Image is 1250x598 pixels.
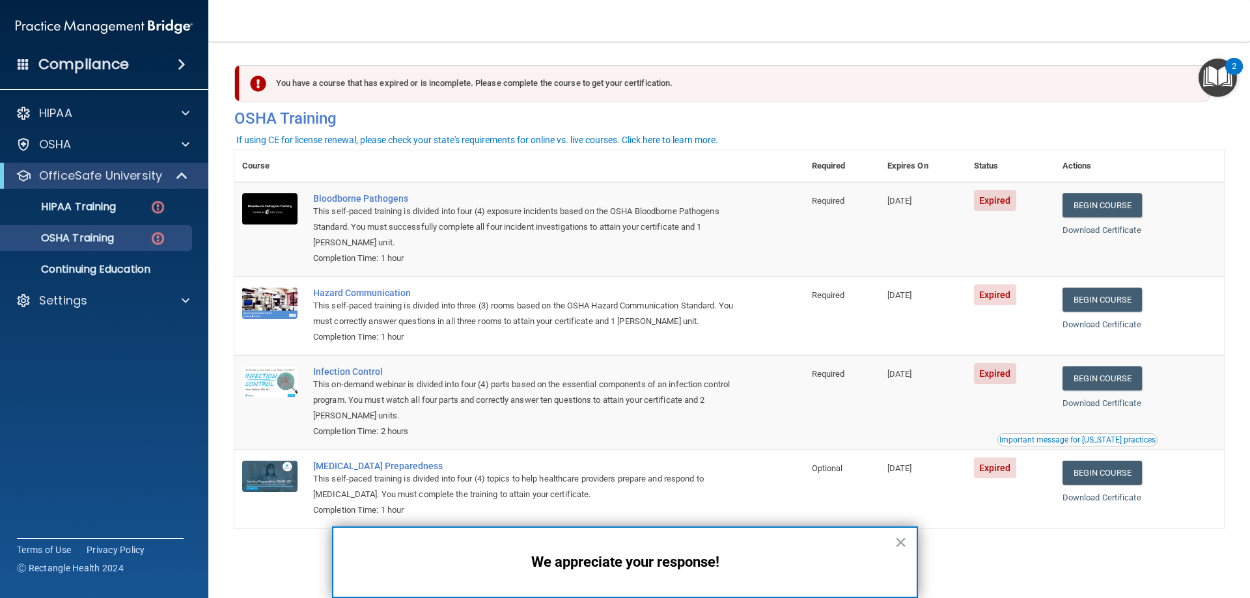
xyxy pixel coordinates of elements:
div: Completion Time: 1 hour [313,251,739,266]
p: HIPAA [39,105,72,121]
button: Read this if you are a dental practitioner in the state of CA [997,433,1158,446]
h4: Compliance [38,55,129,74]
img: danger-circle.6113f641.png [150,199,166,215]
img: danger-circle.6113f641.png [150,230,166,247]
div: [MEDICAL_DATA] Preparedness [313,461,739,471]
th: Status [966,150,1055,182]
h4: OSHA Training [234,109,1224,128]
div: Completion Time: 1 hour [313,502,739,518]
p: Settings [39,293,87,308]
a: Download Certificate [1062,398,1141,408]
span: [DATE] [887,290,912,300]
div: Infection Control [313,366,739,377]
span: Expired [974,190,1016,211]
p: OSHA Training [8,232,114,245]
div: This self-paced training is divided into three (3) rooms based on the OSHA Hazard Communication S... [313,298,739,329]
th: Course [234,150,305,182]
button: Close [895,532,907,552]
p: HIPAA Training [8,200,116,213]
th: Required [804,150,880,182]
a: Begin Course [1062,366,1142,390]
a: Download Certificate [1062,225,1141,235]
div: 2 [1232,66,1236,83]
p: Continuing Education [8,263,186,276]
div: This on-demand webinar is divided into four (4) parts based on the essential components of an inf... [313,377,739,424]
a: Begin Course [1062,288,1142,312]
span: Ⓒ Rectangle Health 2024 [17,562,124,575]
img: PMB logo [16,14,193,40]
th: Actions [1055,150,1224,182]
span: Expired [974,284,1016,305]
img: exclamation-circle-solid-danger.72ef9ffc.png [250,75,266,92]
div: Bloodborne Pathogens [313,193,739,204]
p: We appreciate your response! [359,554,891,571]
span: Optional [812,463,843,473]
a: Download Certificate [1062,319,1141,329]
th: Expires On [880,150,966,182]
span: Expired [974,363,1016,384]
button: Open Resource Center, 2 new notifications [1199,59,1237,97]
div: This self-paced training is divided into four (4) topics to help healthcare providers prepare and... [313,471,739,502]
span: Required [812,196,845,206]
a: Terms of Use [17,543,71,556]
a: Privacy Policy [87,543,145,556]
div: Completion Time: 1 hour [313,329,739,345]
span: Required [812,369,845,379]
span: [DATE] [887,196,912,206]
a: Begin Course [1062,193,1142,217]
p: OfficeSafe University [39,168,162,183]
button: If using CE for license renewal, please check your state's requirements for online vs. live cours... [234,133,720,146]
span: [DATE] [887,463,912,473]
span: Expired [974,457,1016,478]
div: Completion Time: 2 hours [313,424,739,439]
p: OSHA [39,137,72,152]
div: Hazard Communication [313,288,739,298]
a: Begin Course [1062,461,1142,485]
div: You have a course that has expired or is incomplete. Please complete the course to get your certi... [240,65,1210,102]
span: [DATE] [887,369,912,379]
div: Important message for [US_STATE] practices [999,436,1156,444]
div: This self-paced training is divided into four (4) exposure incidents based on the OSHA Bloodborne... [313,204,739,251]
iframe: Drift Widget Chat Controller [1025,506,1234,558]
a: Download Certificate [1062,493,1141,502]
span: Required [812,290,845,300]
div: If using CE for license renewal, please check your state's requirements for online vs. live cours... [236,135,718,144]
